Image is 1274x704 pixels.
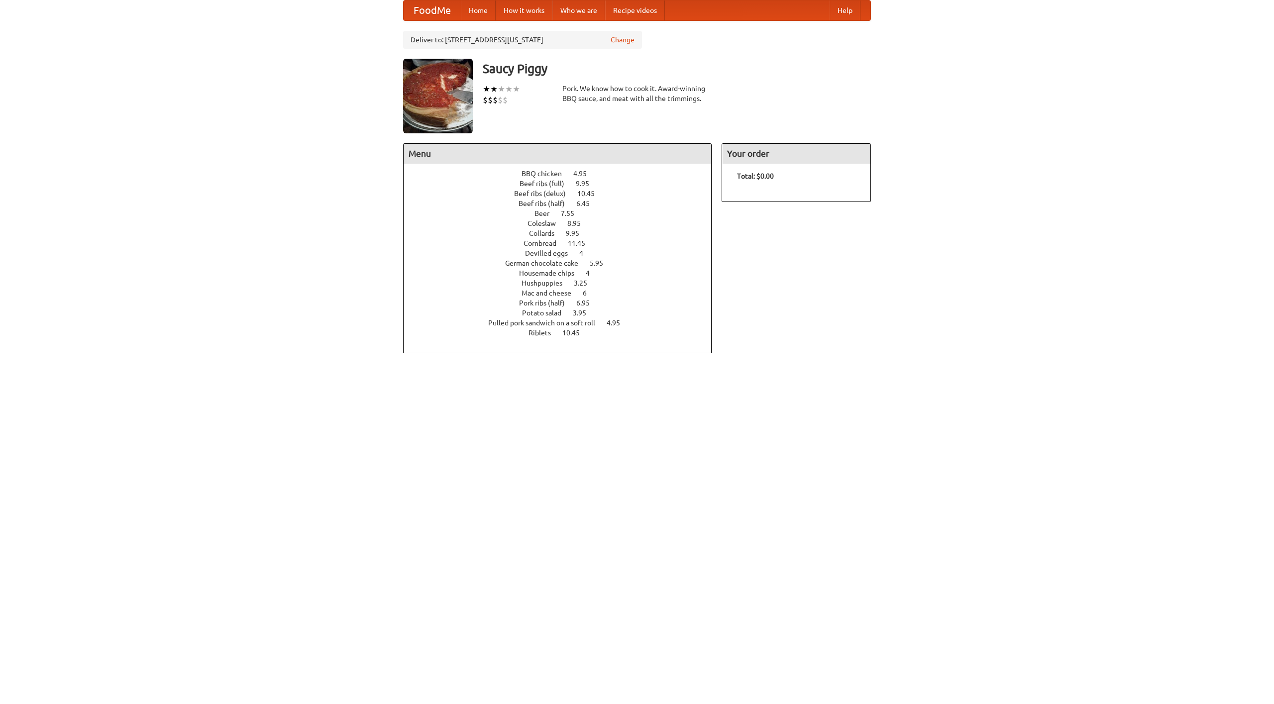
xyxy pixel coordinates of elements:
a: Mac and cheese 6 [522,289,605,297]
a: Pork ribs (half) 6.95 [519,299,608,307]
a: Pulled pork sandwich on a soft roll 4.95 [488,319,638,327]
li: ★ [498,84,505,95]
span: 9.95 [566,229,589,237]
a: How it works [496,0,552,20]
a: Beer 7.55 [534,209,593,217]
span: 7.55 [561,209,584,217]
b: Total: $0.00 [737,172,774,180]
span: 11.45 [568,239,595,247]
span: Coleslaw [528,219,566,227]
span: Pulled pork sandwich on a soft roll [488,319,605,327]
span: Pork ribs (half) [519,299,575,307]
span: Potato salad [522,309,571,317]
span: Hushpuppies [522,279,572,287]
span: 4 [586,269,600,277]
span: 6 [583,289,597,297]
li: ★ [505,84,513,95]
span: 4.95 [573,170,597,178]
span: German chocolate cake [505,259,588,267]
span: 6.95 [576,299,600,307]
img: angular.jpg [403,59,473,133]
li: $ [498,95,503,105]
li: ★ [490,84,498,95]
a: Recipe videos [605,0,665,20]
span: 6.45 [576,200,600,207]
li: $ [483,95,488,105]
a: Potato salad 3.95 [522,309,605,317]
span: 3.95 [573,309,596,317]
a: Cornbread 11.45 [524,239,604,247]
a: Hushpuppies 3.25 [522,279,606,287]
a: FoodMe [404,0,461,20]
a: Collards 9.95 [529,229,598,237]
h3: Saucy Piggy [483,59,871,79]
span: Collards [529,229,564,237]
div: Pork. We know how to cook it. Award-winning BBQ sauce, and meat with all the trimmings. [562,84,712,103]
span: Cornbread [524,239,566,247]
h4: Your order [722,144,870,164]
span: Mac and cheese [522,289,581,297]
h4: Menu [404,144,711,164]
a: Who we are [552,0,605,20]
span: 10.45 [562,329,590,337]
li: $ [503,95,508,105]
div: Deliver to: [STREET_ADDRESS][US_STATE] [403,31,642,49]
a: Coleslaw 8.95 [528,219,599,227]
span: Beer [534,209,559,217]
li: $ [488,95,493,105]
a: Beef ribs (delux) 10.45 [514,190,613,198]
span: Beef ribs (half) [519,200,575,207]
span: Devilled eggs [525,249,578,257]
li: $ [493,95,498,105]
a: Help [830,0,860,20]
li: ★ [513,84,520,95]
a: Housemade chips 4 [519,269,608,277]
span: 4 [579,249,593,257]
span: 4.95 [607,319,630,327]
span: Beef ribs (delux) [514,190,576,198]
a: German chocolate cake 5.95 [505,259,622,267]
a: Change [611,35,635,45]
span: BBQ chicken [522,170,572,178]
span: 3.25 [574,279,597,287]
span: 10.45 [577,190,605,198]
li: ★ [483,84,490,95]
a: Devilled eggs 4 [525,249,602,257]
span: Beef ribs (full) [520,180,574,188]
span: 9.95 [576,180,599,188]
span: Housemade chips [519,269,584,277]
a: Beef ribs (half) 6.45 [519,200,608,207]
span: Riblets [529,329,561,337]
a: BBQ chicken 4.95 [522,170,605,178]
a: Riblets 10.45 [529,329,598,337]
a: Home [461,0,496,20]
span: 8.95 [567,219,591,227]
a: Beef ribs (full) 9.95 [520,180,608,188]
span: 5.95 [590,259,613,267]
